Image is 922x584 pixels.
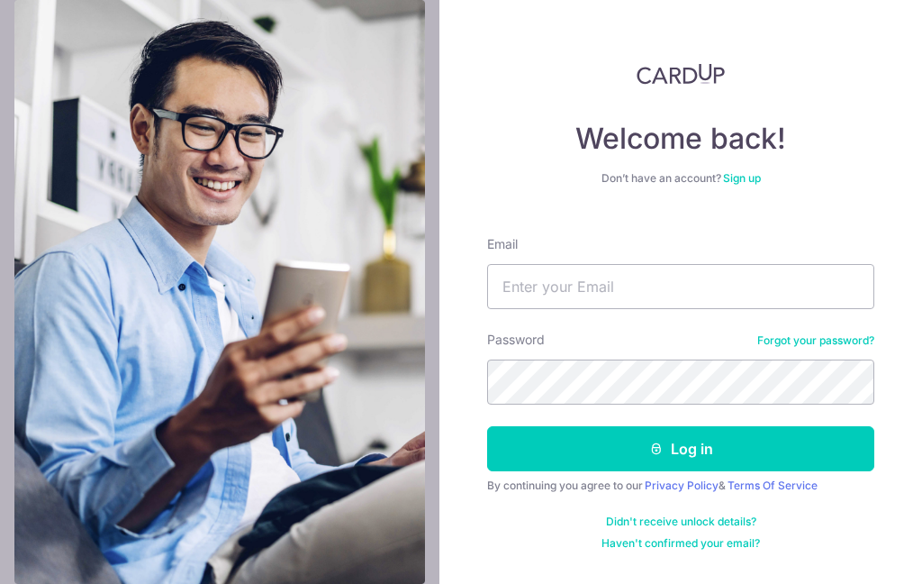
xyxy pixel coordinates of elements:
a: Forgot your password? [757,333,874,348]
div: By continuing you agree to our & [487,479,874,493]
button: Log in [487,426,874,471]
a: Haven't confirmed your email? [601,536,760,551]
label: Password [487,331,545,349]
label: Email [487,235,518,253]
a: Didn't receive unlock details? [606,515,756,529]
a: Privacy Policy [645,479,719,492]
div: Don’t have an account? [487,171,874,186]
a: Sign up [723,171,761,185]
a: Terms Of Service [728,479,818,492]
input: Enter your Email [487,264,874,309]
img: CardUp Logo [637,63,725,85]
h4: Welcome back! [487,121,874,157]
